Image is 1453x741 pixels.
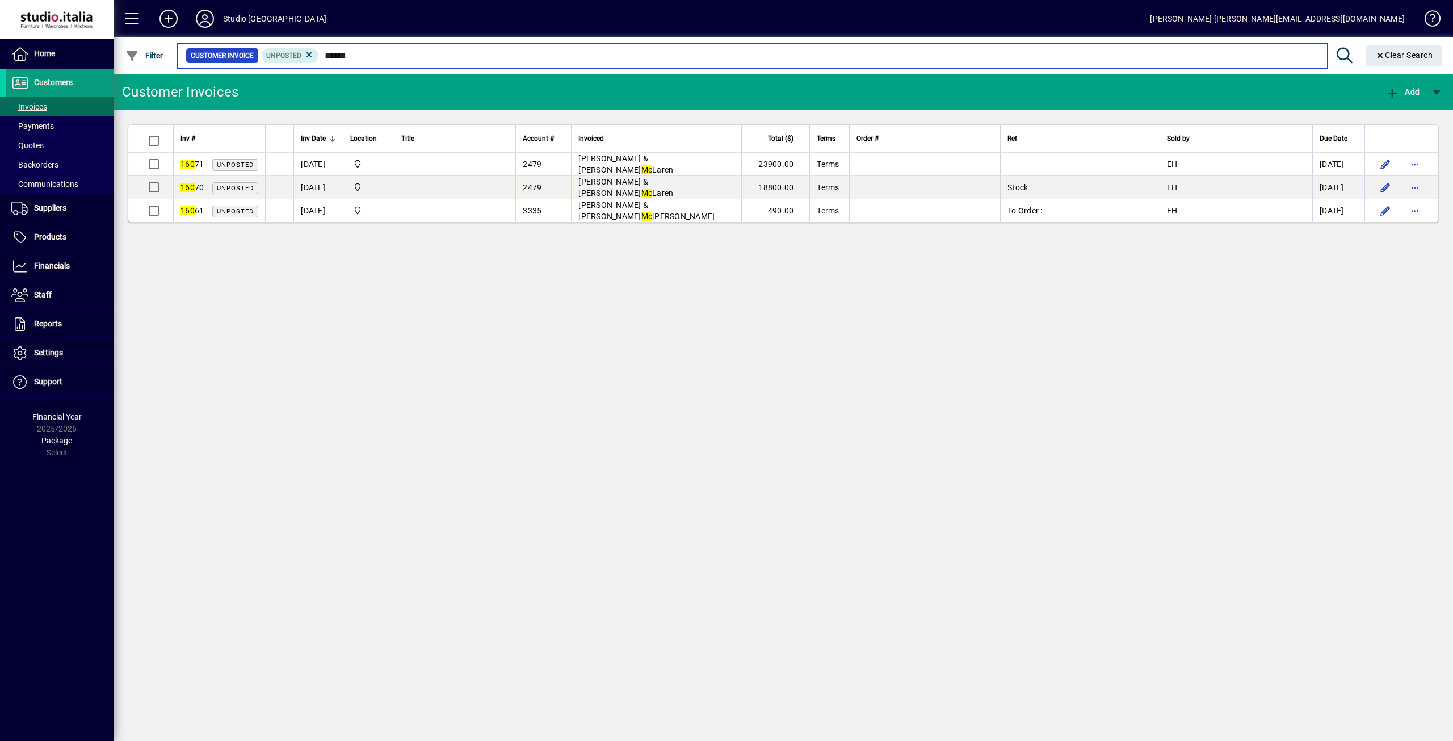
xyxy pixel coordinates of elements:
div: Location [350,132,387,145]
span: 71 [180,160,204,169]
span: EH [1167,183,1178,192]
em: 160 [180,160,195,169]
em: Mc [641,189,653,198]
span: [PERSON_NAME] & [PERSON_NAME] Laren [578,154,673,174]
button: More options [1406,202,1424,220]
div: Ref [1007,132,1153,145]
a: Home [6,40,114,68]
div: Inv # [180,132,258,145]
span: Total ($) [768,132,793,145]
a: Communications [6,174,114,194]
span: [PERSON_NAME] & [PERSON_NAME] Laren [578,177,673,198]
span: Products [34,232,66,241]
div: Customer Invoices [122,83,238,101]
a: Quotes [6,136,114,155]
span: Unposted [217,185,254,192]
span: 3335 [523,206,541,215]
span: Nugent Street [350,158,387,170]
a: Backorders [6,155,114,174]
a: Invoices [6,97,114,116]
a: Payments [6,116,114,136]
em: Mc [641,212,653,221]
span: Package [41,436,72,445]
span: 70 [180,183,204,192]
em: 160 [180,206,195,215]
td: [DATE] [1312,176,1364,199]
div: Studio [GEOGRAPHIC_DATA] [223,10,326,28]
span: Account # [523,132,554,145]
div: Order # [856,132,993,145]
span: Due Date [1320,132,1347,145]
span: Nugent Street [350,204,387,217]
span: Terms [817,206,839,215]
div: [PERSON_NAME] [PERSON_NAME][EMAIL_ADDRESS][DOMAIN_NAME] [1150,10,1405,28]
td: [DATE] [293,199,343,222]
span: Customer Invoice [191,50,254,61]
span: Home [34,49,55,58]
span: Financials [34,261,70,270]
span: Unposted [217,208,254,215]
span: Support [34,377,62,386]
td: [DATE] [293,176,343,199]
a: Knowledge Base [1416,2,1439,39]
button: More options [1406,155,1424,173]
span: Staff [34,290,52,299]
em: Mc [641,165,653,174]
button: Filter [123,45,166,66]
span: Order # [856,132,879,145]
span: To Order : [1007,206,1043,215]
div: Inv Date [301,132,336,145]
span: Title [401,132,414,145]
span: Communications [11,179,78,189]
button: Edit [1376,202,1395,220]
span: 61 [180,206,204,215]
mat-chip: Customer Invoice Status: Unposted [262,48,319,63]
span: Reports [34,319,62,328]
a: Support [6,368,114,396]
span: 2479 [523,160,541,169]
span: Sold by [1167,132,1190,145]
span: Customers [34,78,73,87]
span: Unposted [217,161,254,169]
div: Account # [523,132,564,145]
div: Sold by [1167,132,1305,145]
div: Title [401,132,509,145]
span: EH [1167,160,1178,169]
span: Invoices [11,102,47,111]
span: Clear Search [1375,51,1433,60]
td: 23900.00 [741,153,809,176]
span: Ref [1007,132,1017,145]
a: Financials [6,252,114,281]
span: Financial Year [32,412,82,421]
span: Terms [817,183,839,192]
span: Location [350,132,377,145]
span: 2479 [523,183,541,192]
span: Stock [1007,183,1028,192]
a: Suppliers [6,194,114,223]
td: [DATE] [293,153,343,176]
span: Terms [817,160,839,169]
button: Clear [1366,45,1442,66]
button: Edit [1376,155,1395,173]
span: Unposted [266,52,301,60]
em: 160 [180,183,195,192]
button: Edit [1376,178,1395,196]
span: Backorders [11,160,58,169]
a: Settings [6,339,114,367]
span: Filter [125,51,163,60]
td: 18800.00 [741,176,809,199]
a: Products [6,223,114,252]
span: Suppliers [34,203,66,212]
span: Add [1385,87,1420,97]
button: Add [150,9,187,29]
td: [DATE] [1312,199,1364,222]
span: Inv Date [301,132,326,145]
td: [DATE] [1312,153,1364,176]
a: Reports [6,310,114,338]
span: [PERSON_NAME] & [PERSON_NAME] [PERSON_NAME] [578,200,715,221]
span: Nugent Street [350,181,387,194]
span: Invoiced [578,132,604,145]
a: Staff [6,281,114,309]
div: Total ($) [749,132,804,145]
span: Settings [34,348,63,357]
